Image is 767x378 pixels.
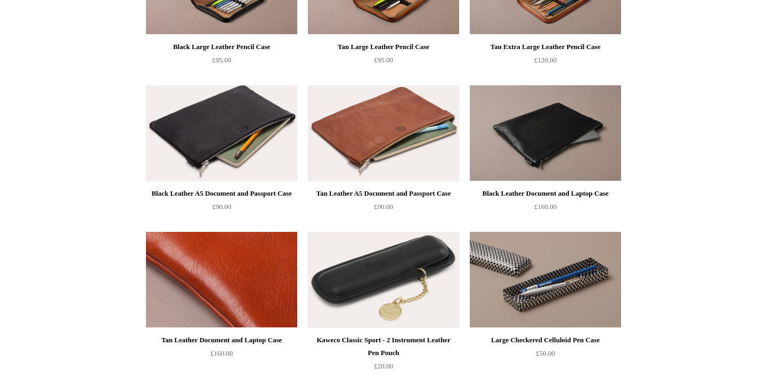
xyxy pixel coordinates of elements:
a: Large Checkered Celluloid Pen Case Large Checkered Celluloid Pen Case [470,232,621,328]
span: £120.00 [534,56,557,64]
img: Black Leather A5 Document and Passport Case [146,85,297,181]
a: Kaweco Classic Sport - 2 Instrument Leather Pen Pouch Kaweco Classic Sport - 2 Instrument Leather... [308,232,459,328]
div: Tan Large Leather Pencil Case [311,41,456,53]
div: Black Leather Document and Laptop Case [472,187,618,200]
span: £95.00 [374,56,393,64]
div: Black Leather A5 Document and Passport Case [149,187,295,200]
a: Kaweco Classic Sport - 2 Instrument Leather Pen Pouch £20.00 [308,334,459,377]
a: Tan Leather Document and Laptop Case Tan Leather Document and Laptop Case [146,232,297,328]
a: Tan Leather A5 Document and Passport Case £90.00 [308,187,459,231]
span: £90.00 [374,203,393,211]
span: £50.00 [536,349,555,357]
span: £160.00 [534,203,557,211]
a: Black Leather Document and Laptop Case £160.00 [470,187,621,231]
img: Tan Leather A5 Document and Passport Case [308,85,459,181]
div: Tan Extra Large Leather Pencil Case [472,41,618,53]
span: £160.00 [210,349,233,357]
a: Tan Extra Large Leather Pencil Case £120.00 [470,41,621,84]
div: Kaweco Classic Sport - 2 Instrument Leather Pen Pouch [311,334,456,359]
img: Black Leather Document and Laptop Case [470,85,621,181]
img: Kaweco Classic Sport - 2 Instrument Leather Pen Pouch [308,232,459,328]
div: Tan Leather A5 Document and Passport Case [311,187,456,200]
span: £90.00 [212,203,231,211]
span: £20.00 [374,362,393,370]
a: Tan Leather Document and Laptop Case £160.00 [146,334,297,377]
div: Tan Leather Document and Laptop Case [149,334,295,347]
a: Black Leather A5 Document and Passport Case Black Leather A5 Document and Passport Case [146,85,297,181]
a: Black Leather A5 Document and Passport Case £90.00 [146,187,297,231]
img: Large Checkered Celluloid Pen Case [470,232,621,328]
a: Tan Leather A5 Document and Passport Case Tan Leather A5 Document and Passport Case [308,85,459,181]
a: Black Leather Document and Laptop Case Black Leather Document and Laptop Case [470,85,621,181]
a: Black Large Leather Pencil Case £95.00 [146,41,297,84]
a: Tan Large Leather Pencil Case £95.00 [308,41,459,84]
div: Black Large Leather Pencil Case [149,41,295,53]
img: Tan Leather Document and Laptop Case [146,232,297,328]
a: Large Checkered Celluloid Pen Case £50.00 [470,334,621,377]
div: Large Checkered Celluloid Pen Case [472,334,618,347]
span: £95.00 [212,56,231,64]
